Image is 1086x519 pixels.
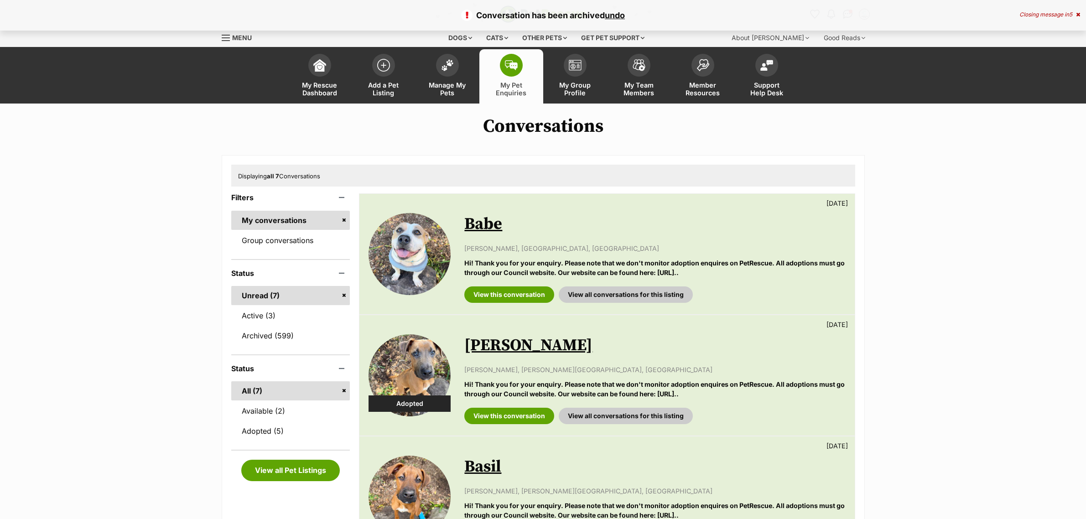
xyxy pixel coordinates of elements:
[618,81,660,97] span: My Team Members
[464,335,592,356] a: [PERSON_NAME]
[222,29,258,45] a: Menu
[682,81,723,97] span: Member Resources
[696,59,709,71] img: member-resources-icon-8e73f808a243e03378d46382f2149f9095a855e16c252ad45f914b54edf8863c.svg
[464,379,845,399] p: Hi! Thank you for your enquiry. Please note that we don't monitor adoption enquires on PetRescue....
[575,29,651,47] div: Get pet support
[267,172,279,180] strong: all 7
[313,59,326,72] img: dashboard-icon-eb2f2d2d3e046f16d808141f083e7271f6b2e854fb5c12c21221c1fb7104beca.svg
[231,364,350,373] header: Status
[559,408,693,424] a: View all conversations for this listing
[464,286,554,303] a: View this conversation
[671,49,735,104] a: Member Resources
[735,49,799,104] a: Support Help Desk
[464,258,845,278] p: Hi! Thank you for your enquiry. Please note that we don't monitor adoption enquires on PetRescue....
[505,60,518,70] img: pet-enquiries-icon-7e3ad2cf08bfb03b45e93fb7055b45f3efa6380592205ae92323e6603595dc1f.svg
[633,59,645,71] img: team-members-icon-5396bd8760b3fe7c0b43da4ab00e1e3bb1a5d9ba89233759b79545d2d3fc5d0d.svg
[231,211,350,230] a: My conversations
[369,395,451,412] div: Adopted
[607,49,671,104] a: My Team Members
[817,29,872,47] div: Good Reads
[826,441,848,451] p: [DATE]
[363,81,404,97] span: Add a Pet Listing
[464,214,502,234] a: Babe
[441,59,454,71] img: manage-my-pets-icon-02211641906a0b7f246fdf0571729dbe1e7629f14944591b6c1af311fb30b64b.svg
[299,81,340,97] span: My Rescue Dashboard
[416,49,479,104] a: Manage My Pets
[288,49,352,104] a: My Rescue Dashboard
[464,365,845,374] p: [PERSON_NAME], [PERSON_NAME][GEOGRAPHIC_DATA], [GEOGRAPHIC_DATA]
[231,269,350,277] header: Status
[516,29,573,47] div: Other pets
[427,81,468,97] span: Manage My Pets
[464,244,845,253] p: [PERSON_NAME], [GEOGRAPHIC_DATA], [GEOGRAPHIC_DATA]
[231,306,350,325] a: Active (3)
[231,326,350,345] a: Archived (599)
[231,193,350,202] header: Filters
[559,286,693,303] a: View all conversations for this listing
[241,460,340,481] a: View all Pet Listings
[826,198,848,208] p: [DATE]
[746,81,787,97] span: Support Help Desk
[231,381,350,400] a: All (7)
[491,81,532,97] span: My Pet Enquiries
[369,213,451,295] img: Babe
[760,60,773,71] img: help-desk-icon-fdf02630f3aa405de69fd3d07c3f3aa587a6932b1a1747fa1d2bba05be0121f9.svg
[464,486,845,496] p: [PERSON_NAME], [PERSON_NAME][GEOGRAPHIC_DATA], [GEOGRAPHIC_DATA]
[555,81,596,97] span: My Group Profile
[231,421,350,441] a: Adopted (5)
[369,334,451,416] img: Albert
[725,29,816,47] div: About [PERSON_NAME]
[352,49,416,104] a: Add a Pet Listing
[442,29,478,47] div: Dogs
[231,401,350,420] a: Available (2)
[232,34,252,42] span: Menu
[543,49,607,104] a: My Group Profile
[464,408,554,424] a: View this conversation
[826,320,848,329] p: [DATE]
[464,457,501,477] a: Basil
[569,60,582,71] img: group-profile-icon-3fa3cf56718a62981997c0bc7e787c4b2cf8bcc04b72c1350f741eb67cf2f40e.svg
[238,172,320,180] span: Displaying Conversations
[231,286,350,305] a: Unread (7)
[377,59,390,72] img: add-pet-listing-icon-0afa8454b4691262ce3f59096e99ab1cd57d4a30225e0717b998d2c9b9846f56.svg
[480,29,514,47] div: Cats
[231,231,350,250] a: Group conversations
[479,49,543,104] a: My Pet Enquiries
